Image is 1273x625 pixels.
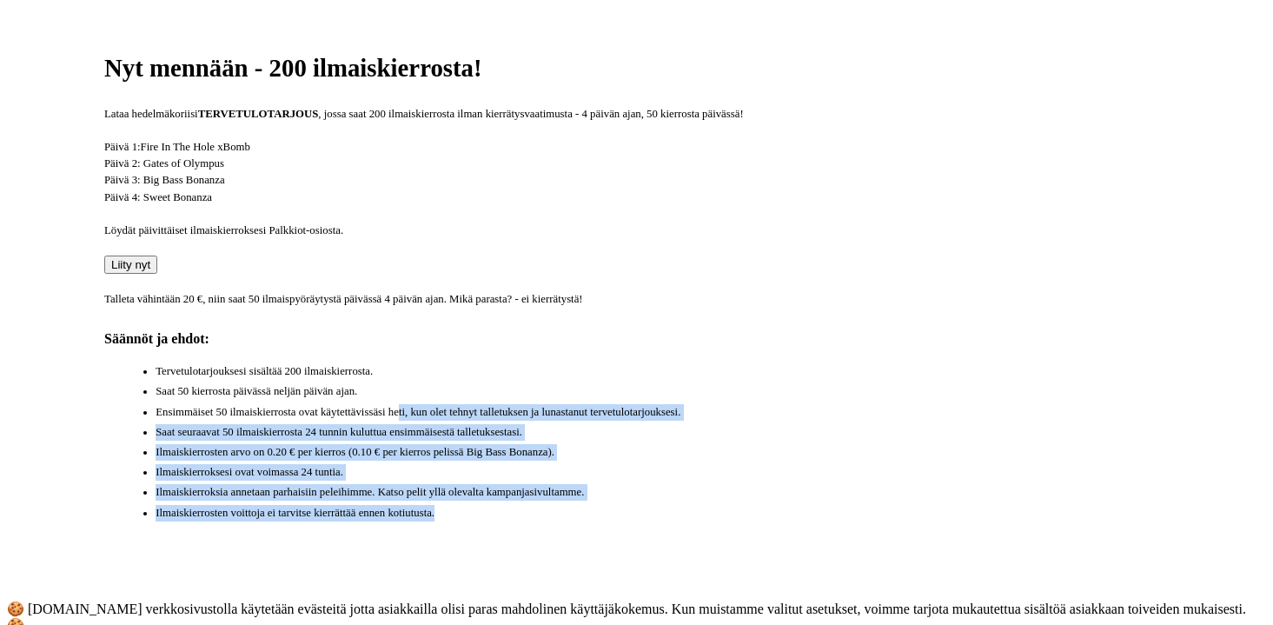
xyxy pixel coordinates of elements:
li: Ilmaiskierrosten voittoja ei tarvitse kierrättää ennen kotiutusta. [156,505,1169,522]
li: Ilmaiskierroksesi ovat voimassa 24 tuntia. [156,464,1169,481]
li: Saat seuraavat 50 ilmaiskierrosta 24 tunnin kuluttua ensimmäisestä talletuksestasi. [156,424,1169,441]
li: Ensimmäiset 50 ilmaiskierrosta ovat käytettävissäsi heti, kun olet tehnyt talletuksen ja lunastan... [156,404,1169,421]
strong: TERVETULOTARJOUS [198,108,319,120]
p: Talleta vähintään 20 €, niin saat 50 ilmaispyöräytystä päivässä 4 päivän ajan. Mikä parasta? - ei... [104,291,1169,308]
span: Liity nyt [111,258,150,271]
p: Löydät päivittäiset ilmaiskierroksesi Palkkiot-osiosta. [104,223,1169,239]
li: Ilmaiskierroksia annetaan parhaisiin peleihimme. Katso pelit yllä olevalta kampanjasivultamme. [156,484,1169,501]
p: Päivä 1: Päivä 2: Gates of Olympus Päivä 3: Big Bass Bonanza Päivä 4: Sweet Bonanza [104,139,1169,206]
p: Lataa hedelmäkoriisi , jossa saat 200 ilmaiskierrosta ilman kierrätysvaatimusta - 4 päivän ajan, ... [104,106,1169,123]
li: Ilmaiskierrosten arvo on 0.20 € per kierros (0.10 € per kierros pelissä Big Bass Bonanza). [156,444,1169,461]
button: Liity nyt [104,256,157,274]
li: Saat 50 kierrosta päivässä neljän päivän ajan. [156,383,1169,400]
h4: Säännöt ja ehdot: [104,330,1169,347]
li: Tervetulotarjouksesi sisältää 200 ilmaiskierrosta. [156,363,1169,380]
span: Fire In The Hole xBomb [141,141,250,153]
h1: Nyt mennään - 200 ilmaiskierrosta! [104,53,1169,83]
